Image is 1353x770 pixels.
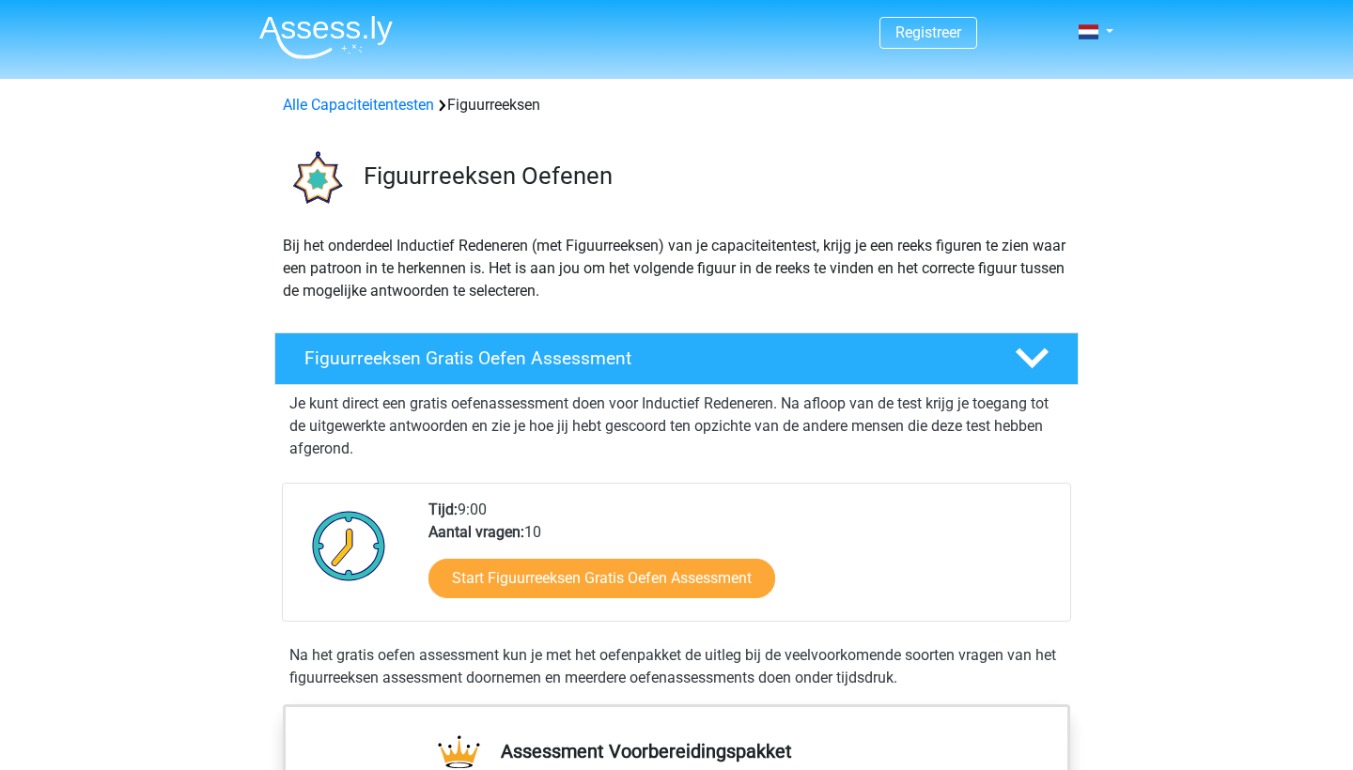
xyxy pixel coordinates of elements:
a: Start Figuurreeksen Gratis Oefen Assessment [428,559,775,598]
a: Figuurreeksen Gratis Oefen Assessment [267,332,1086,385]
img: Klok [302,499,397,593]
p: Je kunt direct een gratis oefenassessment doen voor Inductief Redeneren. Na afloop van de test kr... [289,393,1064,460]
div: Na het gratis oefen assessment kun je met het oefenpakket de uitleg bij de veelvoorkomende soorte... [282,644,1071,689]
a: Alle Capaciteitentesten [283,96,434,114]
b: Tijd: [428,500,458,518]
a: Registreer [895,23,961,41]
img: figuurreeksen [275,139,355,219]
h4: Figuurreeksen Gratis Oefen Assessment [304,347,985,369]
img: Assessly [259,15,393,59]
div: 9:00 10 [414,499,1069,621]
h3: Figuurreeksen Oefenen [364,162,1064,191]
b: Aantal vragen: [428,523,524,541]
div: Figuurreeksen [275,94,1078,116]
p: Bij het onderdeel Inductief Redeneren (met Figuurreeksen) van je capaciteitentest, krijg je een r... [283,235,1070,302]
